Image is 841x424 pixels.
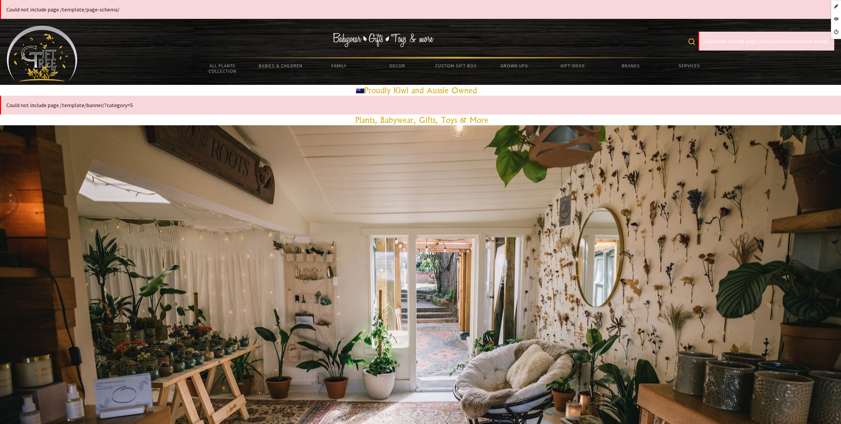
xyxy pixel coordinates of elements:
[485,59,543,73] a: Grown Ups
[368,59,426,73] a: Decor
[427,59,485,73] a: Custom Gift Box
[310,59,368,73] a: Family
[543,59,602,73] a: Gift Ideas
[356,85,485,95] a: Proudly Kiwi and Aussie Owned
[193,59,252,78] a: All Plants Collection
[252,59,310,73] a: Babies & Children
[7,26,77,81] img: Babyware - Gifts - Toys and more...
[698,32,834,51] div: Could not include page /template/ecommerce-menu/
[660,59,718,73] a: Services
[332,33,433,47] img: Babywear - Gifts - Toys & more
[355,115,484,125] a: Plants, Babywear, Gifts, Toys & Mor
[602,59,660,73] a: Brands
[688,38,695,45] img: product search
